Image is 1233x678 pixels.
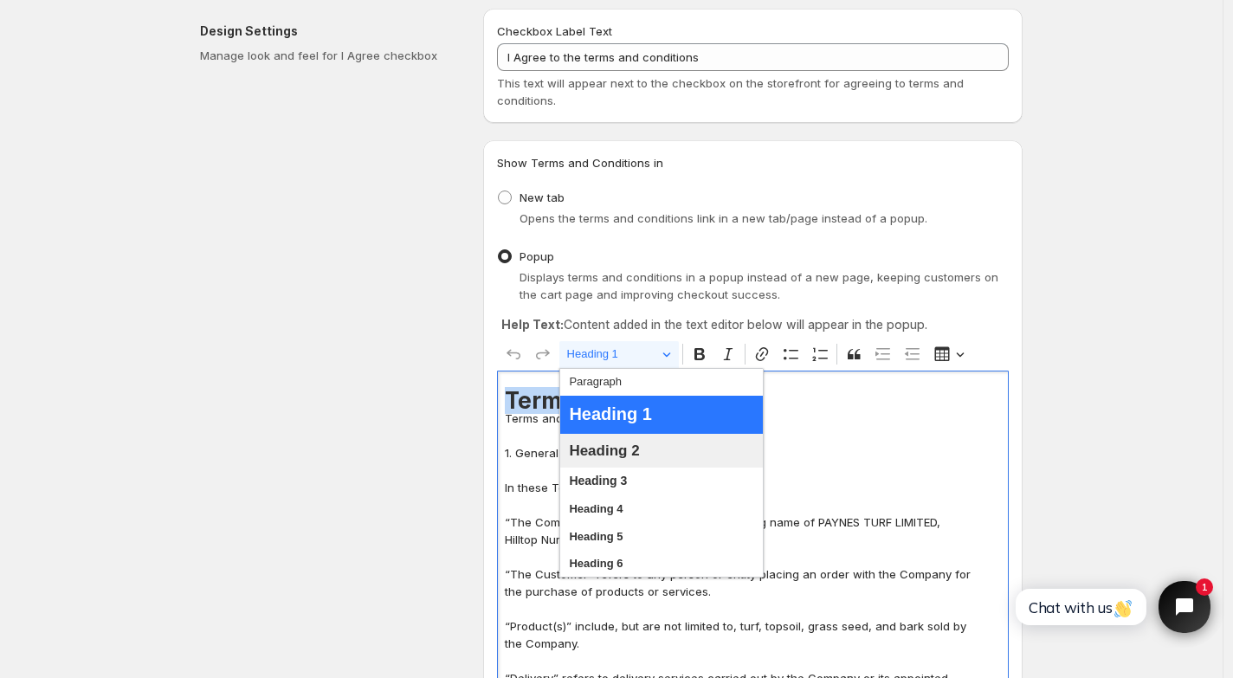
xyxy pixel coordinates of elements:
[520,270,998,301] span: Displays terms and conditions in a popup instead of a new page, keeping customers on the cart pag...
[569,553,623,574] span: Heading 6
[200,23,455,40] h2: Design Settings
[997,566,1225,648] iframe: Tidio Chat
[569,371,622,392] span: Paragraph
[569,437,639,464] span: Heading 2
[497,76,964,107] span: This text will appear next to the checkbox on the storefront for agreeing to terms and conditions.
[505,392,1001,410] h1: Terms of service
[569,470,627,493] span: Heading 3
[560,369,763,578] ul: Heading
[497,24,612,38] span: Checkbox Label Text
[569,398,652,430] span: Heading 1
[559,341,679,368] button: Heading 1, Heading
[569,526,623,547] span: Heading 5
[520,211,927,225] span: Opens the terms and conditions link in a new tab/page instead of a popup.
[200,47,455,64] p: Manage look and feel for I Agree checkbox
[520,190,565,204] span: New tab
[567,344,657,365] span: Heading 1
[520,249,554,263] span: Popup
[569,499,623,520] span: Heading 4
[501,316,1004,333] p: Content added in the text editor below will appear in the popup.
[497,338,1009,371] div: Editor toolbar
[501,317,564,332] strong: Help Text:
[497,156,663,170] span: Show Terms and Conditions in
